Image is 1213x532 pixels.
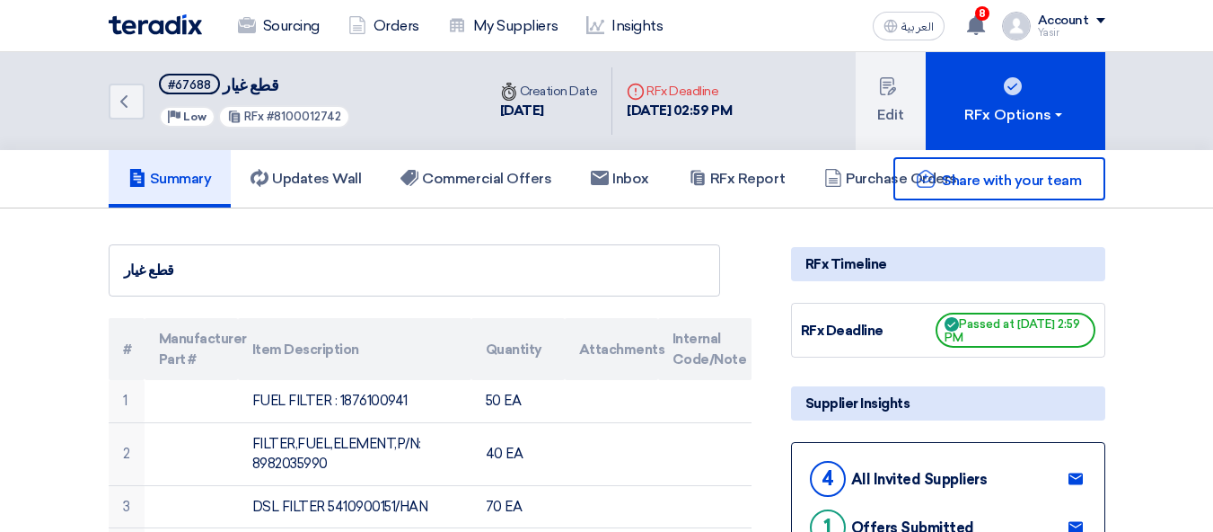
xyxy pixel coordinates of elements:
[109,318,145,380] th: #
[1002,12,1031,40] img: profile_test.png
[851,471,988,488] div: All Invited Suppliers
[223,75,278,95] span: قطع غيار
[238,422,471,485] td: FILTER,FUEL,ELEMENT,P/N: 8982035990
[856,52,926,150] button: Edit
[124,260,705,281] div: قطع غيار
[936,313,1095,348] span: Passed at [DATE] 2:59 PM
[926,52,1105,150] button: RFx Options
[224,6,334,46] a: Sourcing
[810,461,846,497] div: 4
[804,150,977,208] a: Purchase Orders
[571,150,669,208] a: Inbox
[591,170,649,188] h5: Inbox
[109,14,202,35] img: Teradix logo
[159,74,351,96] h5: قطع غيار
[168,79,211,91] div: #67688
[471,380,565,422] td: 50 EA
[565,318,658,380] th: Attachments
[791,247,1105,281] div: RFx Timeline
[942,172,1081,189] span: Share with your team
[251,170,361,188] h5: Updates Wall
[238,485,471,528] td: DSL FILTER 5410900151/HAN
[572,6,677,46] a: Insights
[145,318,238,380] th: Manufacturer Part #
[471,318,565,380] th: Quantity
[109,150,232,208] a: Summary
[267,110,341,123] span: #8100012742
[801,321,936,341] div: RFx Deadline
[400,170,551,188] h5: Commercial Offers
[231,150,381,208] a: Updates Wall
[128,170,212,188] h5: Summary
[500,101,598,121] div: [DATE]
[791,386,1105,421] div: Supplier Insights
[627,101,732,121] div: [DATE] 02:59 PM
[238,318,471,380] th: Item Description
[109,485,145,528] td: 3
[471,485,565,528] td: 70 EA
[627,82,732,101] div: RFx Deadline
[109,380,145,422] td: 1
[471,422,565,485] td: 40 EA
[109,422,145,485] td: 2
[873,12,945,40] button: العربية
[689,170,785,188] h5: RFx Report
[1038,13,1089,29] div: Account
[183,111,207,123] span: Low
[669,150,804,208] a: RFx Report
[964,104,1066,126] div: RFx Options
[381,150,571,208] a: Commercial Offers
[434,6,572,46] a: My Suppliers
[658,318,752,380] th: Internal Code/Note
[1038,28,1105,38] div: Yasir
[238,380,471,422] td: FUEL FILTER : 1876100941
[500,82,598,101] div: Creation Date
[975,6,989,21] span: 8
[244,110,264,123] span: RFx
[901,21,934,33] span: العربية
[334,6,434,46] a: Orders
